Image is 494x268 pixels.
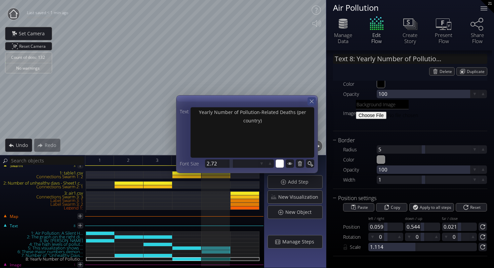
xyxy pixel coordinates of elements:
span: Reset [470,203,483,211]
div: Create Story [398,32,422,44]
div: 1: Air Pollution: A Silent H... [1,231,86,235]
div: 6: These major numbers demon... [1,250,86,254]
div: Position [343,223,368,231]
span: New Object [285,209,316,216]
div: Radius [343,145,377,154]
span: Set Camera [18,30,49,37]
input: Search objects [9,156,84,165]
input: Background Image [356,100,409,109]
span: Image [9,262,22,268]
div: 4: The high levels of pollut... [1,242,86,246]
div: Color [343,155,377,164]
div: Legend 1: [1,206,86,210]
div: Label Swarm 3: 2 [1,202,86,206]
div: 2: Number of unhealthy days - Sheet1.csv [1,181,86,185]
div: Image [343,109,356,117]
span: Apply to all steps [420,203,454,211]
span: 1 [98,156,101,164]
div: Opacity [343,90,377,98]
div: 8: Yearly Number of Pollutio... [1,257,86,261]
span: Reset Camera [19,42,48,50]
span: Delete [440,68,454,75]
div: Connections Swarm 2: 1 [1,185,86,189]
div: down / up [405,217,440,222]
span: Map [9,214,18,220]
div: 2: The graph on the right di... [1,235,86,239]
div: Air Pollution [333,3,472,12]
div: Position settings [333,194,479,202]
div: Present Flow [432,32,455,44]
div: 3: air1.csv [1,191,86,195]
div: Scale [350,243,368,251]
span: Add Step [288,179,313,185]
div: Manage Data [331,32,355,44]
span: 2 [127,156,129,164]
div: Border [333,136,479,145]
div: Width [343,176,377,184]
div: Undo action [5,139,32,152]
div: left / right [368,217,403,222]
div: 7: Number of "Unhealthy Days... [1,254,86,257]
div: 8 [74,222,76,230]
div: Label Swarm 3: 1 [1,199,86,202]
span: Duplicate [467,68,487,75]
div: Connections Swarm 3: 3 [1,195,86,199]
div: 5: This visualization shows ... [1,246,86,250]
div: Color [343,80,377,88]
div: 3 [74,161,76,170]
span: Copy [391,203,403,211]
span: Text [9,223,18,229]
div: far / close [442,217,477,222]
div: Connections Swarm 1: 2 [1,175,86,179]
div: 1: table1.csv [1,171,86,175]
span: 3 [156,156,158,164]
span: Undo [15,142,32,149]
span: Paste [358,203,370,211]
div: Opacity [343,165,377,174]
div: 3: By: [PERSON_NAME] [1,239,86,242]
div: Text [180,107,191,116]
div: Share Flow [465,32,489,44]
span: Manage Steps [282,238,318,245]
div: Lock values together [343,243,350,251]
span: Swarm [9,163,23,169]
div: Font Size [180,159,205,168]
span: New Visualization [278,194,322,200]
div: Rotation [343,233,368,241]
